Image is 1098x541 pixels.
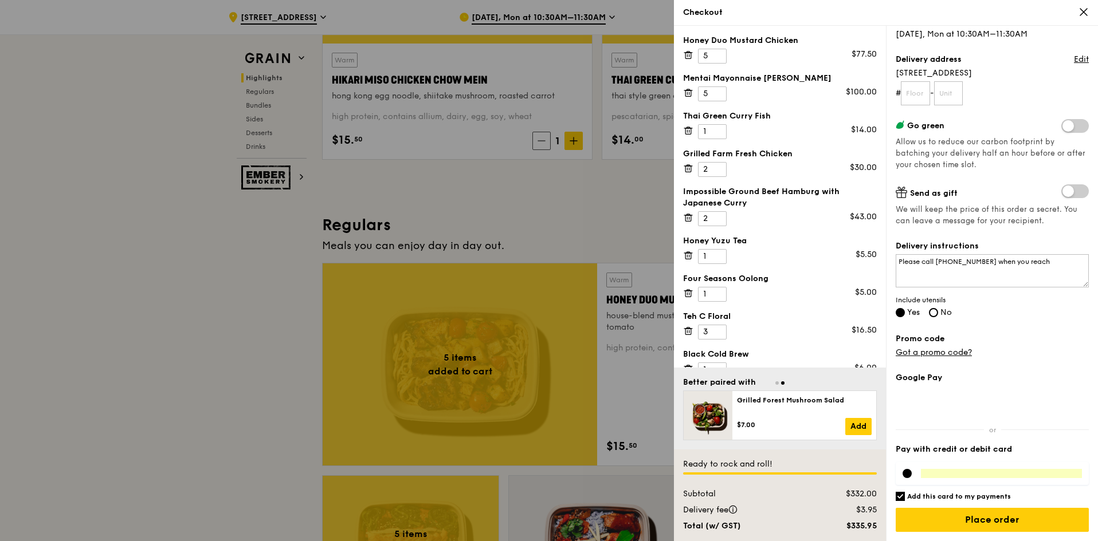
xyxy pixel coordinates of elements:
[896,308,905,317] input: Yes
[814,504,884,516] div: $3.95
[896,295,1089,305] span: Include utensils
[896,444,1089,455] label: Pay with credit or debit card
[856,249,877,260] div: $5.50
[846,86,877,98] div: $100.00
[907,492,1011,501] h6: Add this card to my payments
[683,349,877,360] div: Black Cold Brew
[676,520,814,532] div: Total (w/ GST)
[683,186,877,209] div: Impossible Ground Beef Hamburg with Japanese Curry
[683,377,756,388] div: Better paired with
[683,235,877,247] div: Honey Yuzu Tea
[896,81,1089,105] form: # -
[737,396,872,405] div: Grilled Forest Mushroom Salad
[676,504,814,516] div: Delivery fee
[852,325,877,336] div: $16.50
[775,381,779,385] span: Go to slide 1
[683,7,1089,18] div: Checkout
[929,308,938,317] input: No
[896,390,1089,416] iframe: Secure payment button frame
[907,121,944,131] span: Go green
[850,211,877,223] div: $43.00
[683,273,877,285] div: Four Seasons Oolong
[896,137,1085,169] span: Allow us to reduce our carbon footprint by batching your delivery half an hour before or after yo...
[940,307,952,317] span: No
[896,68,1089,79] span: [STREET_ADDRESS]
[896,372,1089,384] label: Google Pay
[683,73,877,84] div: Mentai Mayonnaise [PERSON_NAME]
[855,287,877,298] div: $5.00
[683,148,877,160] div: Grilled Farm Fresh Chicken
[854,362,877,374] div: $6.00
[814,488,884,500] div: $332.00
[852,49,877,60] div: $77.50
[901,81,930,105] input: Floor
[896,347,972,357] a: Got a promo code?
[814,520,884,532] div: $335.95
[896,54,962,65] label: Delivery address
[1074,54,1089,65] a: Edit
[896,240,1089,252] label: Delivery instructions
[851,124,877,136] div: $14.00
[896,29,1028,39] span: [DATE], Mon at 10:30AM–11:30AM
[676,488,814,500] div: Subtotal
[683,311,877,322] div: Teh C Floral
[737,420,845,429] div: $7.00
[683,35,877,46] div: Honey Duo Mustard Chicken
[683,110,877,122] div: Thai Green Curry Fish
[896,508,1089,532] input: Place order
[896,492,905,501] input: Add this card to my payments
[921,469,1082,478] iframe: Secure card payment input frame
[910,188,958,198] span: Send as gift
[683,459,877,470] div: Ready to rock and roll!
[850,162,877,173] div: $30.00
[896,204,1089,227] span: We will keep the price of this order a secret. You can leave a message for your recipient.
[781,381,785,385] span: Go to slide 2
[896,333,1089,345] label: Promo code
[907,307,920,317] span: Yes
[934,81,963,105] input: Unit
[845,418,872,435] a: Add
